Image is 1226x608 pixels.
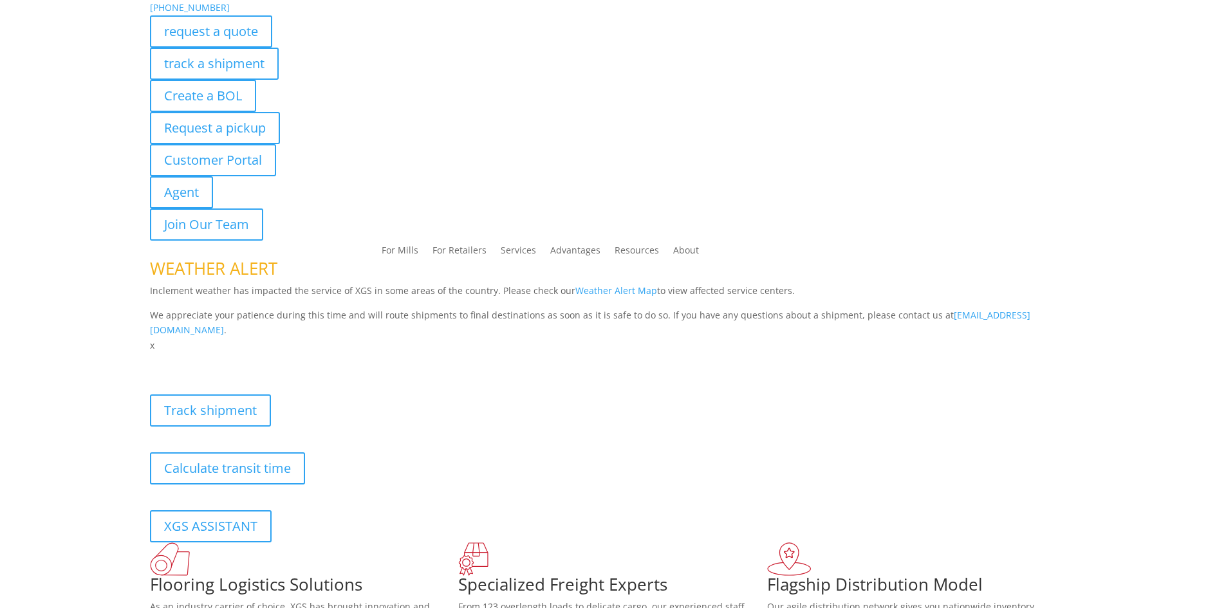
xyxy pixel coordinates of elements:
b: Visibility, transparency, and control for your entire supply chain. [150,355,437,367]
a: Request a pickup [150,112,280,144]
img: xgs-icon-focused-on-flooring-red [458,542,488,576]
a: About [673,246,699,260]
h1: Flooring Logistics Solutions [150,576,459,599]
a: For Mills [382,246,418,260]
a: Agent [150,176,213,208]
a: Resources [615,246,659,260]
a: XGS ASSISTANT [150,510,272,542]
a: Join Our Team [150,208,263,241]
img: xgs-icon-total-supply-chain-intelligence-red [150,542,190,576]
a: track a shipment [150,48,279,80]
h1: Specialized Freight Experts [458,576,767,599]
a: request a quote [150,15,272,48]
p: Inclement weather has impacted the service of XGS in some areas of the country. Please check our ... [150,283,1077,308]
a: Track shipment [150,394,271,427]
p: x [150,338,1077,353]
h1: Flagship Distribution Model [767,576,1076,599]
a: Services [501,246,536,260]
a: Advantages [550,246,600,260]
a: Customer Portal [150,144,276,176]
a: Weather Alert Map [575,284,657,297]
a: For Retailers [432,246,487,260]
a: [PHONE_NUMBER] [150,1,230,14]
p: We appreciate your patience during this time and will route shipments to final destinations as so... [150,308,1077,338]
a: Create a BOL [150,80,256,112]
a: Calculate transit time [150,452,305,484]
img: xgs-icon-flagship-distribution-model-red [767,542,812,576]
span: WEATHER ALERT [150,257,277,280]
